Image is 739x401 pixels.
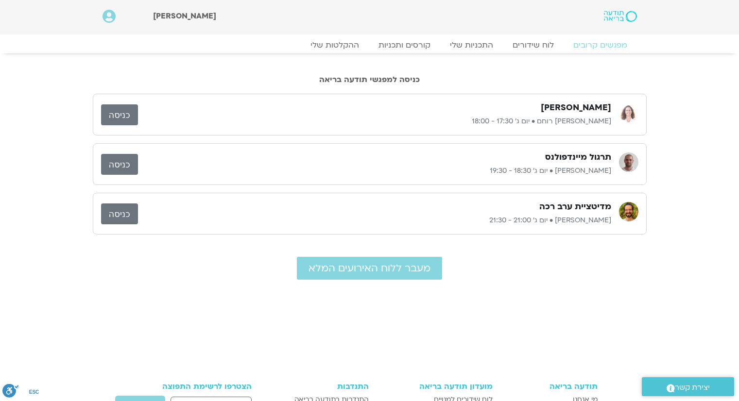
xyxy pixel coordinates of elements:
[138,165,611,177] p: [PERSON_NAME] • יום ג׳ 18:30 - 19:30
[619,202,638,221] img: שגב הורוביץ
[503,40,564,50] a: לוח שידורים
[101,154,138,175] a: כניסה
[440,40,503,50] a: התכניות שלי
[619,103,638,122] img: אורנה סמלסון רוחם
[278,382,368,391] h3: התנדבות
[309,263,430,274] span: מעבר ללוח האירועים המלא
[142,382,252,391] h3: הצטרפו לרשימת התפוצה
[101,203,138,224] a: כניסה
[502,382,598,391] h3: תודעה בריאה
[153,11,216,21] span: [PERSON_NAME]
[93,75,647,84] h2: כניסה למפגשי תודעה בריאה
[297,257,442,280] a: מעבר ללוח האירועים המלא
[539,201,611,213] h3: מדיטציית ערב רכה
[541,102,611,114] h3: [PERSON_NAME]
[619,152,638,172] img: דקל קנטי
[103,40,637,50] nav: Menu
[675,381,710,394] span: יצירת קשר
[378,382,493,391] h3: מועדון תודעה בריאה
[564,40,637,50] a: מפגשים קרובים
[545,151,611,163] h3: תרגול מיינדפולנס
[301,40,369,50] a: ההקלטות שלי
[101,104,138,125] a: כניסה
[138,215,611,226] p: [PERSON_NAME] • יום ג׳ 21:00 - 21:30
[138,116,611,127] p: [PERSON_NAME] רוחם • יום ג׳ 17:30 - 18:00
[642,377,734,396] a: יצירת קשר
[369,40,440,50] a: קורסים ותכניות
